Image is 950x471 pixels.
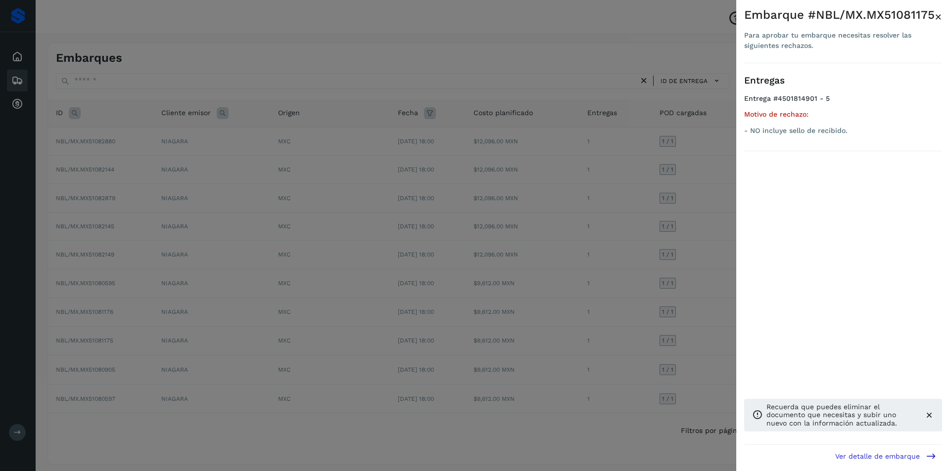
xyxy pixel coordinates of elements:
h3: Entregas [744,75,942,86]
h4: Entrega #4501814901 - 5 [744,94,942,111]
button: Ver detalle de embarque [829,445,942,467]
div: Embarque #NBL/MX.MX51081175 [744,8,935,22]
h5: Motivo de rechazo: [744,110,942,119]
span: × [935,10,942,24]
p: - NO incluye sello de recibido. [744,127,942,135]
div: Para aprobar tu embarque necesitas resolver las siguientes rechazos. [744,30,935,51]
span: Ver detalle de embarque [835,453,920,460]
button: Close [935,8,942,26]
p: Recuerda que puedes eliminar el documento que necesitas y subir uno nuevo con la información actu... [766,403,916,428]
